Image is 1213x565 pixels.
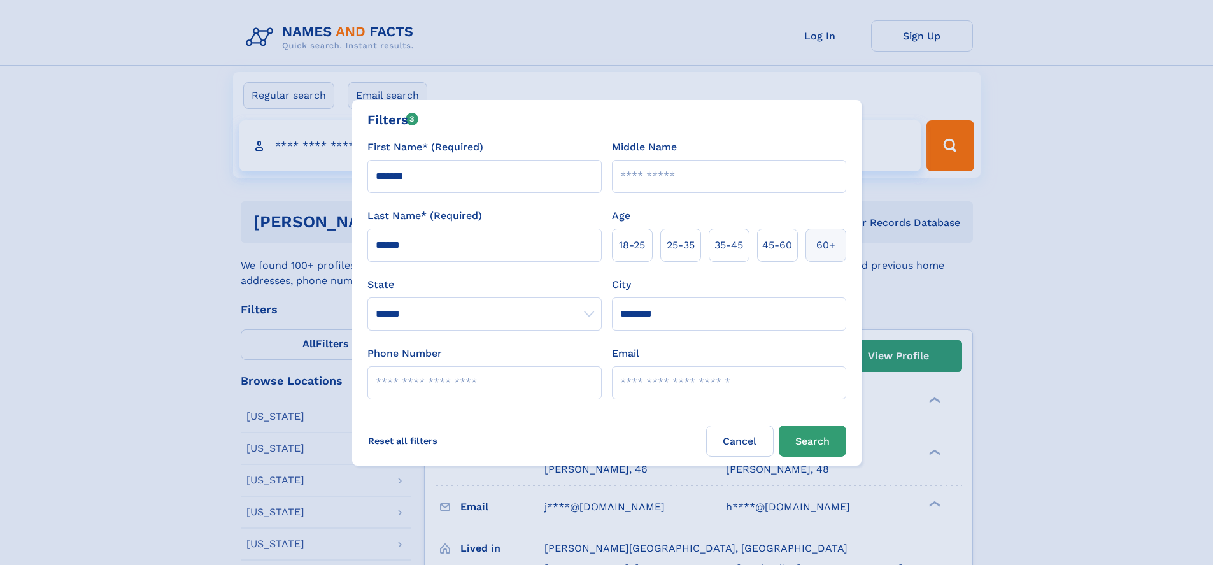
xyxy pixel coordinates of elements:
span: 18‑25 [619,238,645,253]
label: Email [612,346,639,361]
div: Filters [367,110,419,129]
label: Phone Number [367,346,442,361]
label: Last Name* (Required) [367,208,482,224]
span: 25‑35 [667,238,695,253]
label: Cancel [706,426,774,457]
label: City [612,277,631,292]
span: 45‑60 [762,238,792,253]
span: 35‑45 [714,238,743,253]
label: Age [612,208,630,224]
label: Reset all filters [360,426,446,456]
label: Middle Name [612,139,677,155]
label: First Name* (Required) [367,139,483,155]
button: Search [779,426,846,457]
label: State [367,277,602,292]
span: 60+ [816,238,835,253]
